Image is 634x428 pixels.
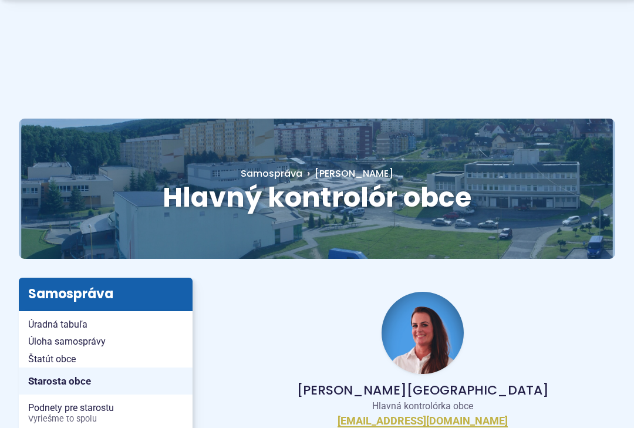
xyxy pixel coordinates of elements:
a: Úloha samosprávy [19,333,193,351]
span: [PERSON_NAME] [315,167,393,180]
a: Podnety pre starostuVyriešme to spolu [19,399,193,427]
a: Starosta obce [19,368,193,395]
span: Úloha samosprávy [28,333,183,351]
span: Starosta obce [28,372,183,390]
img: fotka - Martina Nižnanská [382,292,464,374]
a: Úradná tabuľa [19,316,193,333]
p: [PERSON_NAME][GEOGRAPHIC_DATA] [249,383,596,397]
span: Vyriešme to spolu [28,414,183,424]
a: [EMAIL_ADDRESS][DOMAIN_NAME] [338,414,508,428]
span: Úradná tabuľa [28,316,183,333]
span: Podnety pre starostu [28,399,183,427]
a: Štatút obce [19,351,193,368]
a: [PERSON_NAME] [302,167,393,180]
h3: Samospráva [19,278,193,311]
span: Štatút obce [28,351,183,368]
span: Hlavný kontrolór obce [163,178,471,216]
p: Hlavná kontrolórka obce [249,400,596,412]
a: Samospráva [241,167,302,180]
